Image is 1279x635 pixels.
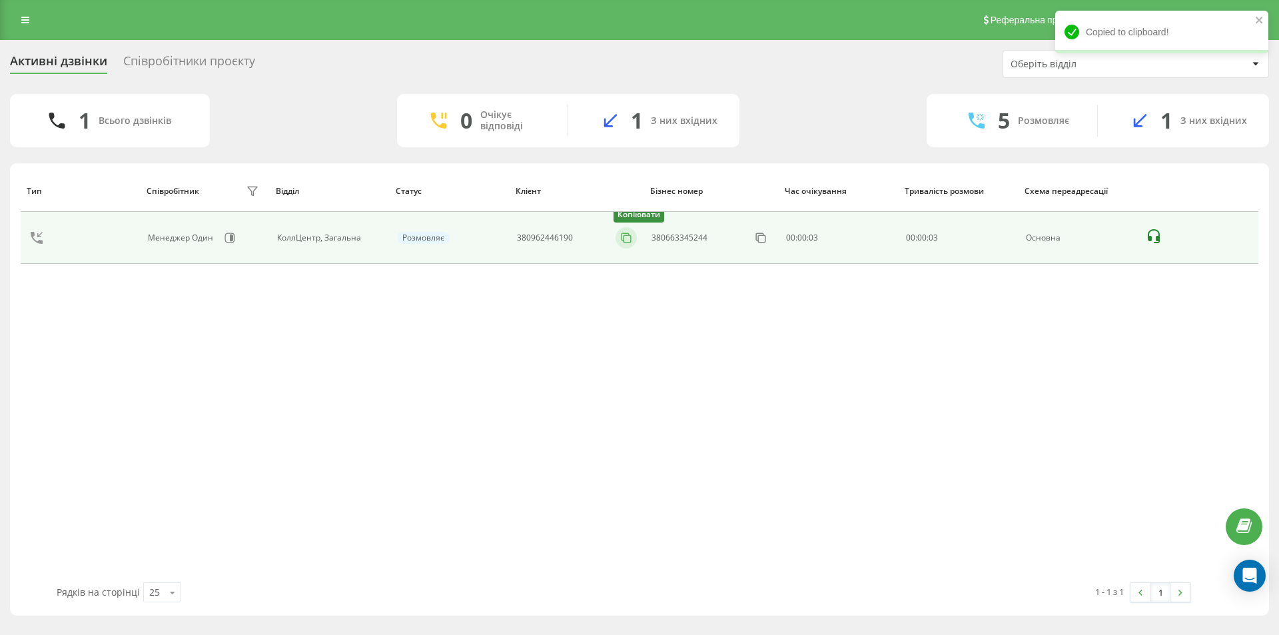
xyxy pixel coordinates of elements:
div: 25 [149,586,160,599]
div: Розмовляє [1018,115,1069,127]
a: 1 [1150,583,1170,602]
div: Основна [1026,233,1131,243]
span: Реферальна програма [991,15,1088,25]
div: 380663345244 [651,233,707,243]
div: Розмовляє [397,232,450,244]
div: Менеджер Один [148,233,216,243]
div: 5 [998,108,1010,133]
div: Open Intercom Messenger [1234,560,1266,592]
div: Відділ [276,187,383,196]
span: 03 [929,232,938,243]
div: З них вхідних [1180,115,1247,127]
div: КоллЦентр, Загальна [277,233,382,243]
button: close [1255,15,1264,27]
div: Час очікування [785,187,892,196]
div: Оберіть відділ [1011,59,1170,70]
div: 1 - 1 з 1 [1095,585,1124,598]
div: Активні дзвінки [10,54,107,75]
div: Схема переадресації [1025,187,1132,196]
div: 1 [1160,108,1172,133]
div: Копіювати [614,207,664,223]
div: Співробітники проєкту [123,54,255,75]
div: 1 [631,108,643,133]
div: Очікує відповіді [480,109,548,132]
div: 00:00:03 [786,233,891,243]
div: 1 [79,108,91,133]
div: Copied to clipboard! [1055,11,1268,53]
div: Всього дзвінків [99,115,171,127]
div: Статус [396,187,503,196]
div: : : [906,233,938,243]
span: Рядків на сторінці [57,586,140,598]
div: 0 [460,108,472,133]
div: Тривалість розмови [905,187,1012,196]
div: Тип [27,187,134,196]
div: Клієнт [516,187,638,196]
div: Бізнес номер [650,187,772,196]
div: 380962446190 [517,233,573,243]
div: Співробітник [147,187,199,196]
span: 00 [906,232,915,243]
div: З них вхідних [651,115,717,127]
span: 00 [917,232,927,243]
